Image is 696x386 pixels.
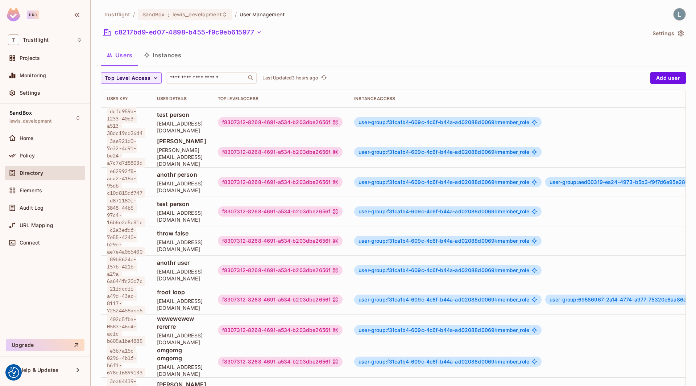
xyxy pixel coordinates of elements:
[107,284,145,315] span: 21fdcdff-a49d-43ac-8117-72524458acc6
[142,11,165,18] span: SandBox
[157,346,206,362] span: omgomg omgomg
[157,315,206,330] span: wewewewew rererre
[20,135,34,141] span: Home
[218,357,343,367] div: f8307312-8268-4691-a534-b203dbe2656f
[133,11,135,18] li: /
[494,327,498,333] span: #
[359,297,529,303] span: member_role
[157,297,206,311] span: [EMAIL_ADDRESS][DOMAIN_NAME]
[157,332,206,346] span: [EMAIL_ADDRESS][DOMAIN_NAME]
[157,364,206,377] span: [EMAIL_ADDRESS][DOMAIN_NAME]
[157,200,206,208] span: test person
[494,208,498,214] span: #
[157,137,206,145] span: [PERSON_NAME]
[218,206,343,217] div: f8307312-8268-4691-a534-b203dbe2656f
[218,147,343,157] div: f8307312-8268-4691-a534-b203dbe2656f
[20,205,43,211] span: Audit Log
[8,367,19,378] img: Revisit consent button
[359,267,529,273] span: member_role
[20,222,53,228] span: URL Mapping
[6,339,84,351] button: Upgrade
[8,367,19,378] button: Consent Preferences
[101,46,138,64] button: Users
[27,11,39,19] div: Pro
[359,359,529,365] span: member_role
[157,180,206,194] span: [EMAIL_ADDRESS][DOMAIN_NAME]
[157,259,206,267] span: anothr user
[262,75,318,81] p: Last Updated 3 hours ago
[359,119,529,125] span: member_role
[20,240,40,246] span: Connect
[494,179,498,185] span: #
[9,110,32,116] span: SandBox
[107,196,145,227] span: d871180f-3848-44b5-97c4-16b6e2d5c81c
[20,55,40,61] span: Projects
[650,28,686,39] button: Settings
[218,117,343,127] div: f8307312-8268-4691-a534-b203dbe2656f
[359,179,498,185] span: user-group:f31ca1b4-609c-4c6f-b44a-ad02088d0069
[321,74,327,82] span: refresh
[550,296,689,303] span: user-group:69586967-2a14-4774-a977-75320e6aa86e
[218,236,343,246] div: f8307312-8268-4691-a534-b203dbe2656f
[20,153,35,159] span: Policy
[674,8,685,20] img: Lewis Youl
[107,255,145,286] span: 89b8624e-f57b-421b-a29a-6a644fc20c7c
[107,136,145,168] span: 3ae921d0-7e32-4d91-be24-a7c7d7f8803d
[107,167,145,198] span: e62992f8-aca2-418a-95db-c10d815df747
[101,72,162,84] button: Top Level Access
[550,179,688,185] span: user-group:aed00319-ea24-4973-b5b3-f9f7d6e95e28
[9,118,52,124] span: lewis_development
[318,74,328,82] span: Click to refresh data
[494,296,498,303] span: #
[157,171,206,178] span: anothr person
[23,37,49,43] span: Workspace: Trustflight
[107,96,145,102] div: User Key
[494,238,498,244] span: #
[105,74,150,83] span: Top Level Access
[157,111,206,119] span: test person
[20,170,43,176] span: Directory
[20,73,46,78] span: Monitoring
[240,11,285,18] span: User Management
[157,147,206,167] span: [PERSON_NAME][EMAIL_ADDRESS][DOMAIN_NAME]
[359,208,498,214] span: user-group:f31ca1b4-609c-4c6f-b44a-ad02088d0069
[8,34,19,45] span: T
[107,107,145,138] span: dcfc959a-f233-40e3-a513-38dc19cd26d4
[218,265,343,275] div: f8307312-8268-4691-a534-b203dbe2656f
[359,149,529,155] span: member_role
[218,96,343,102] div: Top Level Access
[359,327,498,333] span: user-group:f31ca1b4-609c-4c6f-b44a-ad02088d0069
[359,296,498,303] span: user-group:f31ca1b4-609c-4c6f-b44a-ad02088d0069
[494,119,498,125] span: #
[107,225,145,256] span: c2a3efdf-7e55-4240-b29e-ae7e4a065400
[235,11,237,18] li: /
[218,177,343,187] div: f8307312-8268-4691-a534-b203dbe2656f
[157,239,206,252] span: [EMAIL_ADDRESS][DOMAIN_NAME]
[173,11,222,18] span: lewis_development
[167,12,170,17] span: :
[359,119,498,125] span: user-group:f31ca1b4-609c-4c6f-b44a-ad02088d0069
[359,209,529,214] span: member_role
[157,120,206,134] span: [EMAIL_ADDRESS][DOMAIN_NAME]
[359,238,529,244] span: member_role
[157,209,206,223] span: [EMAIL_ADDRESS][DOMAIN_NAME]
[650,72,686,84] button: Add user
[359,327,529,333] span: member_role
[7,8,20,21] img: SReyMgAAAABJRU5ErkJggg==
[20,188,42,193] span: Elements
[494,267,498,273] span: #
[359,238,498,244] span: user-group:f31ca1b4-609c-4c6f-b44a-ad02088d0069
[320,74,328,82] button: refresh
[359,358,498,365] span: user-group:f31ca1b4-609c-4c6f-b44a-ad02088d0069
[20,367,58,373] span: Help & Updates
[494,149,498,155] span: #
[101,26,265,38] button: c8217bd9-ed07-4898-b455-f9c9eb615977
[104,11,130,18] span: the active workspace
[20,90,40,96] span: Settings
[218,325,343,335] div: f8307312-8268-4691-a534-b203dbe2656f
[494,358,498,365] span: #
[138,46,187,64] button: Instances
[157,229,206,237] span: throw false
[157,268,206,282] span: [EMAIL_ADDRESS][DOMAIN_NAME]
[359,149,498,155] span: user-group:f31ca1b4-609c-4c6f-b44a-ad02088d0069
